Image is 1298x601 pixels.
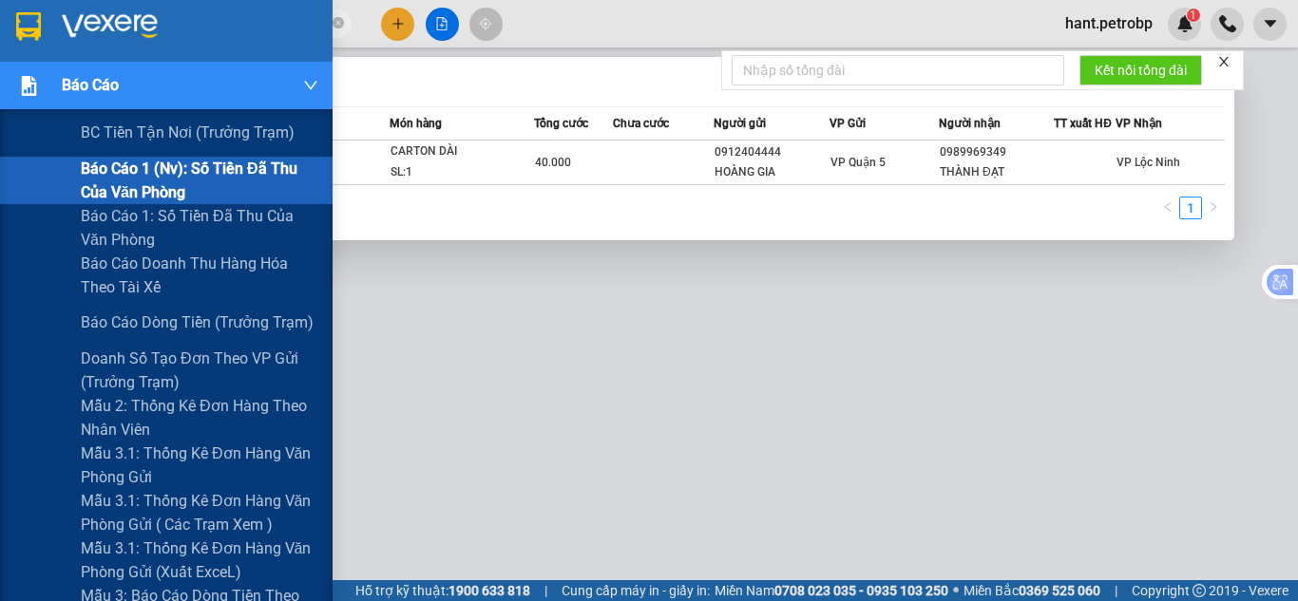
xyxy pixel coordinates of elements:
span: close-circle [333,15,344,33]
span: Người nhận [939,117,1001,130]
li: Next Page [1202,197,1225,219]
span: Báo cáo dòng tiền (trưởng trạm) [81,310,314,334]
span: Báo cáo 1 (nv): Số tiền đã thu của văn phòng [81,157,318,204]
span: TT xuất HĐ [1054,117,1112,130]
span: down [303,78,318,93]
span: Báo cáo doanh thu hàng hóa theo tài xế [81,252,318,299]
li: Previous Page [1156,197,1179,219]
img: solution-icon [19,76,39,96]
span: Doanh số tạo đơn theo VP gửi (trưởng trạm) [81,347,318,394]
button: left [1156,197,1179,219]
input: Nhập số tổng đài [732,55,1064,85]
span: 40.000 [535,156,571,169]
span: VP Gửi [830,117,866,130]
div: THÀNH ĐẠT [940,162,1053,182]
span: Chưa cước [613,117,669,130]
span: left [1162,201,1174,213]
li: 1 [1179,197,1202,219]
span: BC tiền tận nơi (trưởng trạm) [81,121,295,144]
div: 0912404444 [715,142,828,162]
span: VP Lộc Ninh [1117,156,1180,169]
div: 0989969349 [940,142,1053,162]
span: Báo cáo [62,73,119,97]
div: HOÀNG GIA [715,162,828,182]
span: Báo cáo 1: Số tiền đã thu của văn phòng [81,204,318,252]
span: Mẫu 3.1: Thống kê đơn hàng văn phòng gửi ( các trạm xem ) [81,489,318,536]
span: Tổng cước [534,117,588,130]
span: Kết nối tổng đài [1095,60,1187,81]
span: Mẫu 3.1: Thống kê đơn hàng văn phòng gửi (Xuất ExceL) [81,536,318,584]
span: right [1208,201,1219,213]
span: Món hàng [390,117,442,130]
span: Mẫu 3.1: Thống kê đơn hàng văn phòng gửi [81,441,318,489]
span: VP Quận 5 [830,156,886,169]
div: SL: 1 [391,162,533,183]
button: right [1202,197,1225,219]
span: close-circle [333,17,344,28]
span: VP Nhận [1116,117,1162,130]
button: Kết nối tổng đài [1079,55,1202,85]
span: close [1217,55,1231,68]
img: logo-vxr [16,12,41,41]
div: CARTON DÀI [391,141,533,162]
span: Mẫu 2: Thống kê đơn hàng theo nhân viên [81,394,318,441]
a: 1 [1180,197,1201,218]
span: Người gửi [714,117,766,130]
